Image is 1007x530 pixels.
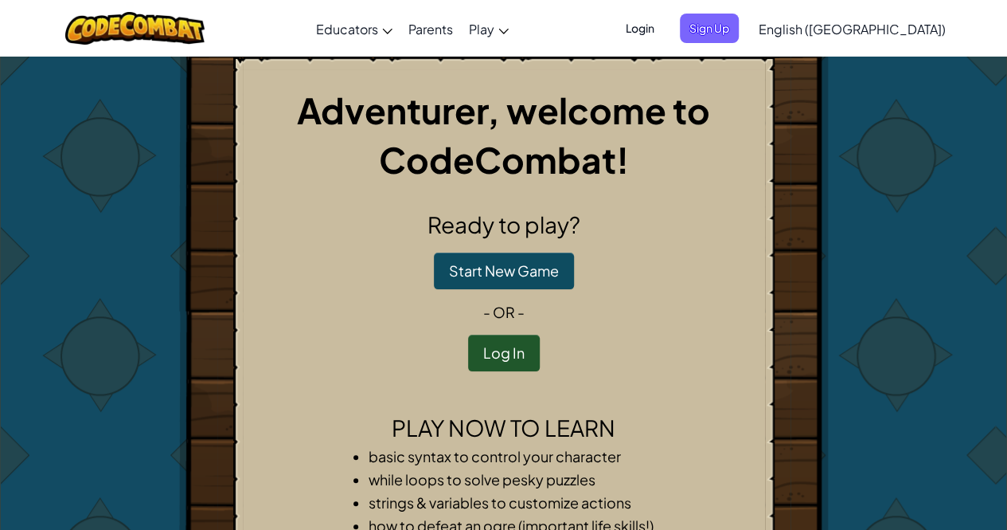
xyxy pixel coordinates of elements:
[483,303,493,321] span: -
[759,21,946,37] span: English ([GEOGRAPHIC_DATA])
[461,7,517,50] a: Play
[65,12,205,45] img: CodeCombat logo
[369,491,671,514] li: strings & variables to customize actions
[369,468,671,491] li: while loops to solve pesky puzzles
[515,303,525,321] span: -
[316,21,378,37] span: Educators
[247,411,761,445] h2: Play now to learn
[400,7,461,50] a: Parents
[369,445,671,468] li: basic syntax to control your character
[680,14,739,43] button: Sign Up
[434,253,574,289] button: Start New Game
[751,7,954,50] a: English ([GEOGRAPHIC_DATA])
[468,335,540,371] button: Log In
[247,85,761,184] h1: Adventurer, welcome to CodeCombat!
[616,14,664,43] button: Login
[247,208,761,241] h2: Ready to play?
[308,7,400,50] a: Educators
[469,21,494,37] span: Play
[493,303,515,321] span: or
